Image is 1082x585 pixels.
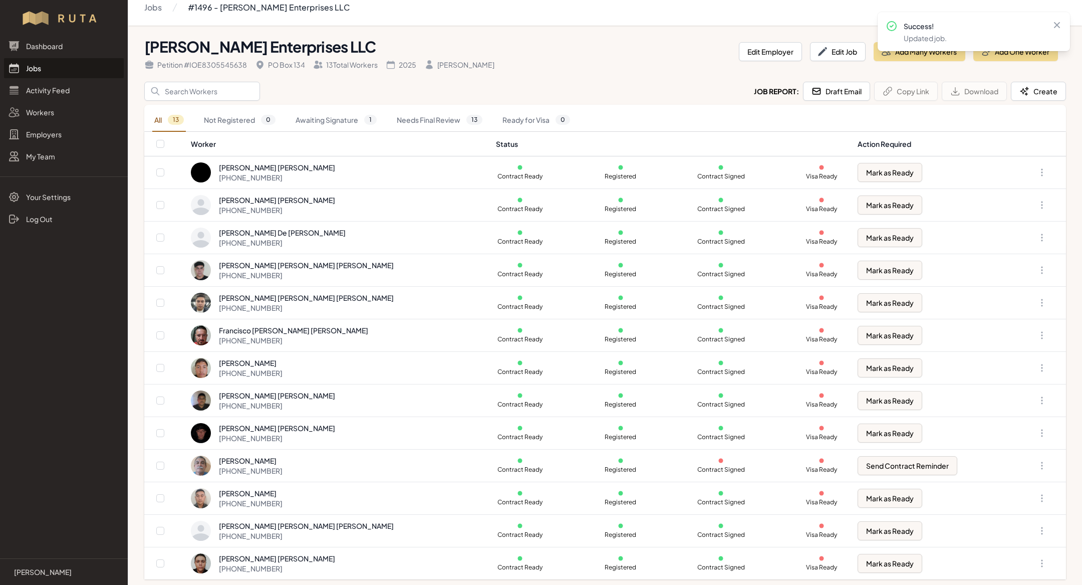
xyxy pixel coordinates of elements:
[14,567,72,577] p: [PERSON_NAME]
[500,109,572,132] a: Ready for Visa
[219,423,335,433] div: [PERSON_NAME] [PERSON_NAME]
[4,124,124,144] a: Employers
[496,205,544,213] p: Contract Ready
[219,162,335,172] div: [PERSON_NAME] [PERSON_NAME]
[424,60,494,70] div: [PERSON_NAME]
[496,563,544,571] p: Contract Ready
[858,489,922,508] button: Mark as Ready
[858,391,922,410] button: Mark as Ready
[144,109,1066,132] nav: Tabs
[797,368,846,376] p: Visa Ready
[496,466,544,474] p: Contract Ready
[395,109,484,132] a: Needs Final Review
[697,368,745,376] p: Contract Signed
[697,205,745,213] p: Contract Signed
[219,488,283,498] div: [PERSON_NAME]
[386,60,416,70] div: 2025
[597,498,645,506] p: Registered
[219,531,394,541] div: [PHONE_NUMBER]
[973,42,1058,61] button: Add One Worker
[191,139,484,149] div: Worker
[797,531,846,539] p: Visa Ready
[219,270,394,280] div: [PHONE_NUMBER]
[219,260,394,270] div: [PERSON_NAME] [PERSON_NAME] [PERSON_NAME]
[852,132,1011,156] th: Action Required
[261,115,276,125] span: 0
[697,172,745,180] p: Contract Signed
[858,261,922,280] button: Mark as Ready
[202,109,278,132] a: Not Registered
[144,38,731,56] h1: [PERSON_NAME] Enterprises LLC
[219,433,335,443] div: [PHONE_NUMBER]
[496,303,544,311] p: Contract Ready
[597,401,645,409] p: Registered
[466,115,482,125] span: 13
[313,60,378,70] div: 13 Total Workers
[219,325,368,335] div: Francisco [PERSON_NAME] [PERSON_NAME]
[219,205,335,215] div: [PHONE_NUMBER]
[597,335,645,343] p: Registered
[219,521,394,531] div: [PERSON_NAME] [PERSON_NAME] [PERSON_NAME]
[219,553,335,563] div: [PERSON_NAME] [PERSON_NAME]
[4,209,124,229] a: Log Out
[168,115,184,125] span: 13
[496,270,544,278] p: Contract Ready
[697,498,745,506] p: Contract Signed
[797,205,846,213] p: Visa Ready
[496,368,544,376] p: Contract Ready
[797,335,846,343] p: Visa Ready
[697,466,745,474] p: Contract Signed
[904,21,1044,31] p: Success!
[754,86,799,96] h2: Job Report:
[496,498,544,506] p: Contract Ready
[858,456,957,475] button: Send Contract Reminder
[597,238,645,246] p: Registered
[597,172,645,180] p: Registered
[4,187,124,207] a: Your Settings
[858,424,922,443] button: Mark as Ready
[797,466,846,474] p: Visa Ready
[810,42,866,61] button: Edit Job
[219,456,283,466] div: [PERSON_NAME]
[697,401,745,409] p: Contract Signed
[858,358,922,377] button: Mark as Ready
[219,391,335,401] div: [PERSON_NAME] [PERSON_NAME]
[219,368,283,378] div: [PHONE_NUMBER]
[4,146,124,166] a: My Team
[597,303,645,311] p: Registered
[219,358,283,368] div: [PERSON_NAME]
[858,326,922,345] button: Mark as Ready
[697,238,745,246] p: Contract Signed
[496,401,544,409] p: Contract Ready
[797,303,846,311] p: Visa Ready
[597,563,645,571] p: Registered
[144,60,247,70] div: Petition # IOE8305545638
[858,163,922,182] button: Mark as Ready
[219,498,283,508] div: [PHONE_NUMBER]
[1011,82,1066,101] button: Create
[219,238,346,248] div: [PHONE_NUMBER]
[697,433,745,441] p: Contract Signed
[219,293,394,303] div: [PERSON_NAME] [PERSON_NAME] [PERSON_NAME]
[597,205,645,213] p: Registered
[697,335,745,343] p: Contract Signed
[739,42,802,61] button: Edit Employer
[797,270,846,278] p: Visa Ready
[219,563,335,573] div: [PHONE_NUMBER]
[697,303,745,311] p: Contract Signed
[496,238,544,246] p: Contract Ready
[4,36,124,56] a: Dashboard
[904,33,1044,43] p: Updated job.
[219,466,283,476] div: [PHONE_NUMBER]
[496,172,544,180] p: Contract Ready
[803,82,870,101] button: Draft Email
[556,115,570,125] span: 0
[597,270,645,278] p: Registered
[797,238,846,246] p: Visa Ready
[219,228,346,238] div: [PERSON_NAME] De [PERSON_NAME]
[294,109,379,132] a: Awaiting Signature
[797,563,846,571] p: Visa Ready
[21,10,107,26] img: Workflow
[597,368,645,376] p: Registered
[797,498,846,506] p: Visa Ready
